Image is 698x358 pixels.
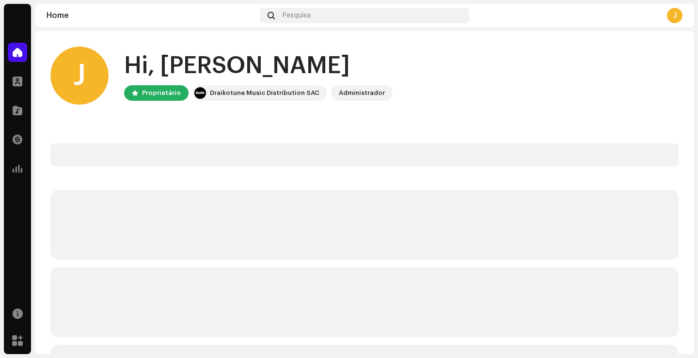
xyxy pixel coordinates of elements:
[283,12,311,19] span: Pesquisa
[210,87,319,99] div: Draikotune Music Distribution SAC
[339,87,385,99] div: Administrador
[142,87,181,99] div: Proprietário
[194,87,206,99] img: 10370c6a-d0e2-4592-b8a2-38f444b0ca44
[667,8,682,23] div: J
[47,12,256,19] div: Home
[50,47,109,105] div: J
[124,50,393,81] div: Hi, [PERSON_NAME]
